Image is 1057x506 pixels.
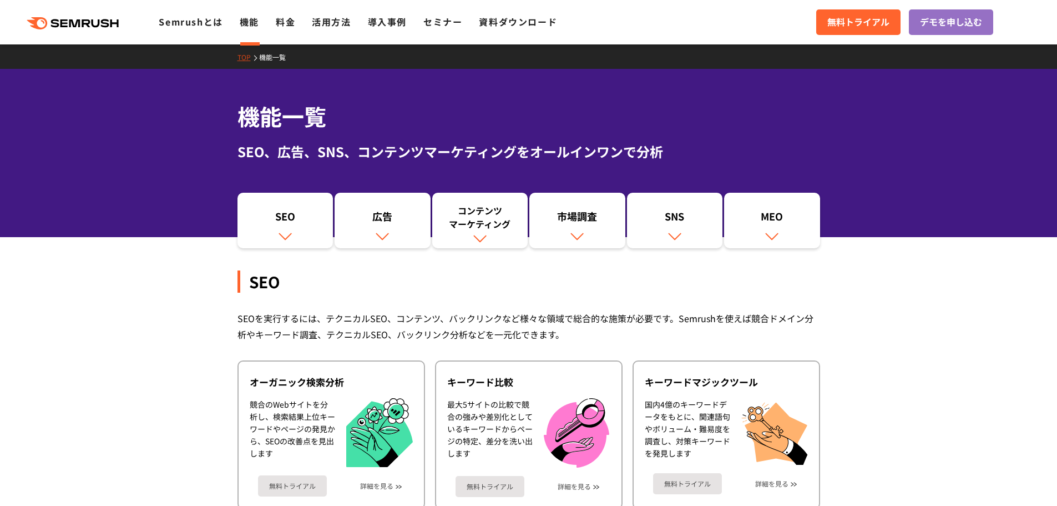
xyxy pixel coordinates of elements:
[438,204,523,231] div: コンテンツ マーケティング
[447,375,610,389] div: キーワード比較
[447,398,533,468] div: 最大5サイトの比較で競合の強みや差別化としているキーワードからページの特定、差分を洗い出します
[653,473,722,494] a: 無料トライアル
[479,15,557,28] a: 資料ダウンロード
[237,100,820,133] h1: 機能一覧
[240,15,259,28] a: 機能
[237,270,820,293] div: SEO
[237,142,820,162] div: SEO、広告、SNS、コンテンツマーケティングをオールインワンで分析
[159,15,222,28] a: Semrushとは
[920,15,982,29] span: デモを申し込む
[423,15,462,28] a: セミナー
[368,15,407,28] a: 導入事例
[529,193,625,248] a: 市場調査
[276,15,295,28] a: 料金
[237,310,820,343] div: SEOを実行するには、テクニカルSEO、コンテンツ、バックリンクなど様々な領域で総合的な施策が必要です。Semrushを使えば競合ドメイン分析やキーワード調査、テクニカルSEO、バックリンク分析...
[633,209,717,228] div: SNS
[909,9,993,35] a: デモを申し込む
[627,193,723,248] a: SNS
[816,9,901,35] a: 無料トライアル
[312,15,351,28] a: 活用方法
[237,193,333,248] a: SEO
[346,398,413,468] img: オーガニック検索分析
[558,483,591,490] a: 詳細を見る
[730,209,815,228] div: MEO
[259,52,294,62] a: 機能一覧
[432,193,528,248] a: コンテンツマーケティング
[724,193,820,248] a: MEO
[237,52,259,62] a: TOP
[360,482,393,490] a: 詳細を見る
[535,209,620,228] div: 市場調査
[456,476,524,497] a: 無料トライアル
[755,480,788,488] a: 詳細を見る
[741,398,808,465] img: キーワードマジックツール
[827,15,889,29] span: 無料トライアル
[250,375,413,389] div: オーガニック検索分析
[645,398,730,465] div: 国内4億のキーワードデータをもとに、関連語句やボリューム・難易度を調査し、対策キーワードを発見します
[258,475,327,497] a: 無料トライアル
[340,209,425,228] div: 広告
[544,398,609,468] img: キーワード比較
[250,398,335,468] div: 競合のWebサイトを分析し、検索結果上位キーワードやページの発見から、SEOの改善点を見出します
[335,193,431,248] a: 広告
[645,375,808,389] div: キーワードマジックツール
[243,209,328,228] div: SEO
